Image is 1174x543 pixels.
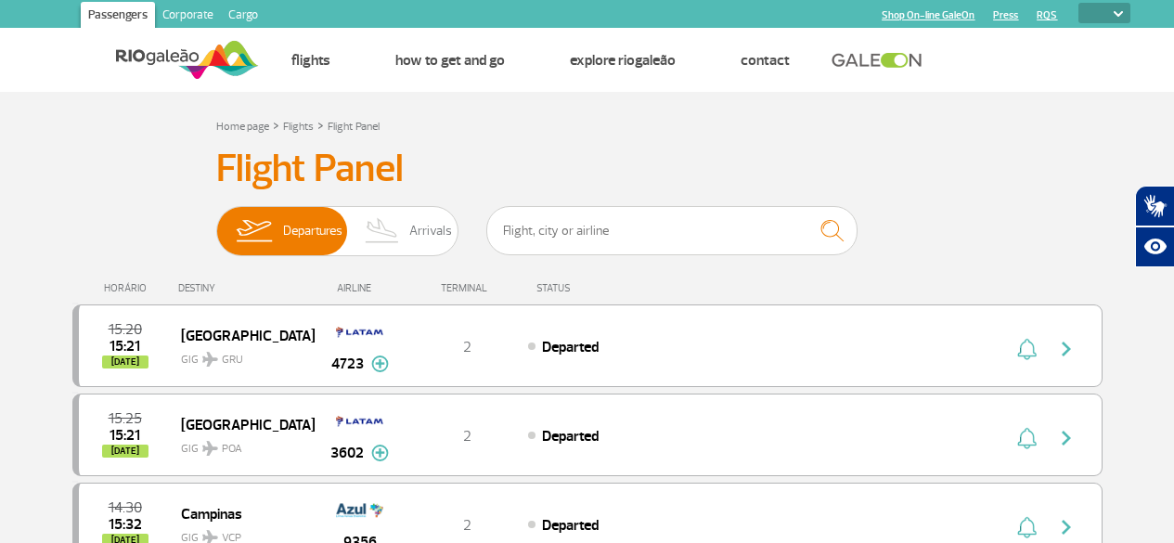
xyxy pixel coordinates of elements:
[155,2,221,32] a: Corporate
[542,338,599,356] span: Departed
[102,445,148,458] span: [DATE]
[542,516,599,535] span: Departed
[291,51,330,70] a: Flights
[202,441,218,456] img: destiny_airplane.svg
[486,206,858,255] input: Flight, city or airline
[395,51,505,70] a: How to get and go
[110,429,140,442] span: 2025-09-30 15:21:10
[463,427,471,446] span: 2
[1135,186,1174,226] button: Abrir tradutor de língua de sinais.
[283,120,314,134] a: Flights
[371,356,389,372] img: mais-info-painel-voo.svg
[527,282,678,294] div: STATUS
[314,282,406,294] div: AIRLINE
[222,352,243,368] span: GRU
[371,445,389,461] img: mais-info-painel-voo.svg
[1017,516,1037,538] img: sino-painel-voo.svg
[109,501,142,514] span: 2025-09-30 14:30:00
[1055,338,1077,360] img: seta-direita-painel-voo.svg
[409,207,452,255] span: Arrivals
[181,431,300,458] span: GIG
[406,282,527,294] div: TERMINAL
[102,356,148,368] span: [DATE]
[741,51,790,70] a: Contact
[109,412,142,425] span: 2025-09-30 15:25:00
[317,114,324,136] a: >
[178,282,314,294] div: DESTINY
[1037,9,1057,21] a: RQS
[273,114,279,136] a: >
[355,207,410,255] img: slider-desembarque
[1017,338,1037,360] img: sino-painel-voo.svg
[216,146,959,192] h3: Flight Panel
[283,207,342,255] span: Departures
[1017,427,1037,449] img: sino-painel-voo.svg
[81,2,155,32] a: Passengers
[222,441,242,458] span: POA
[1055,516,1077,538] img: seta-direita-painel-voo.svg
[542,427,599,446] span: Departed
[1055,427,1077,449] img: seta-direita-painel-voo.svg
[109,518,142,531] span: 2025-09-30 15:32:19
[216,120,269,134] a: Home page
[202,352,218,367] img: destiny_airplane.svg
[570,51,676,70] a: Explore RIOgaleão
[109,323,142,336] span: 2025-09-30 15:20:00
[328,120,380,134] a: Flight Panel
[993,9,1018,21] a: Press
[882,9,974,21] a: Shop On-line GaleOn
[78,282,179,294] div: HORÁRIO
[225,207,283,255] img: slider-embarque
[463,516,471,535] span: 2
[181,323,300,347] span: [GEOGRAPHIC_DATA]
[330,442,364,464] span: 3602
[1135,226,1174,267] button: Abrir recursos assistivos.
[463,338,471,356] span: 2
[181,412,300,436] span: [GEOGRAPHIC_DATA]
[331,353,364,375] span: 4723
[1135,186,1174,267] div: Plugin de acessibilidade da Hand Talk.
[181,501,300,525] span: Campinas
[221,2,265,32] a: Cargo
[181,342,300,368] span: GIG
[110,340,140,353] span: 2025-09-30 15:21:00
